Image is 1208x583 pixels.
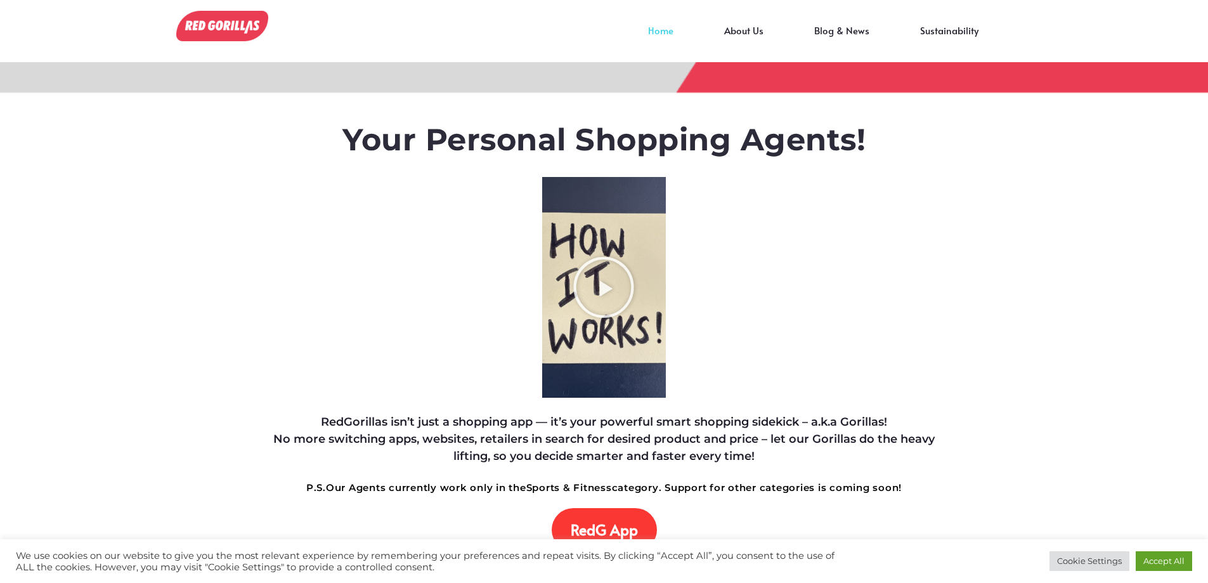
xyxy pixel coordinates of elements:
div: We use cookies on our website to give you the most relevant experience by remembering your prefer... [16,550,840,573]
strong: Sports & Fitness [526,481,612,494]
strong: Our Agents currently work only in the category. Support for other categories is coming soon! [306,481,902,494]
a: RedG App [552,508,657,551]
h1: Your Personal Shopping Agents! [259,122,949,159]
div: Play Video about RedGorillas How it Works [572,256,635,319]
span: RedG App [571,521,638,539]
img: RedGorillas Shopping App! [176,11,268,41]
h4: RedGorillas isn’t just a shopping app — it’s your powerful smart shopping sidekick – a.k.a Gorill... [259,414,949,465]
a: Sustainability [895,30,1004,49]
a: Blog & News [789,30,895,49]
strong: P.S. [306,481,326,494]
a: Accept All [1136,551,1192,571]
a: Home [623,30,699,49]
a: About Us [699,30,789,49]
a: Cookie Settings [1049,551,1129,571]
